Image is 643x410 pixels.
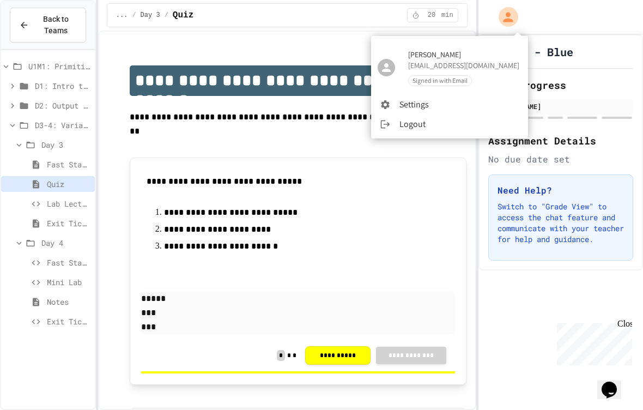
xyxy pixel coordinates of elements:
iframe: chat widget [553,319,632,365]
span: Signed in with Email [409,76,471,85]
li: Settings [371,95,528,114]
iframe: chat widget [597,366,632,399]
li: Logout [371,114,528,134]
span: [PERSON_NAME] [408,49,519,60]
div: [EMAIL_ADDRESS][DOMAIN_NAME] [408,60,519,71]
div: Chat with us now!Close [4,4,75,69]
